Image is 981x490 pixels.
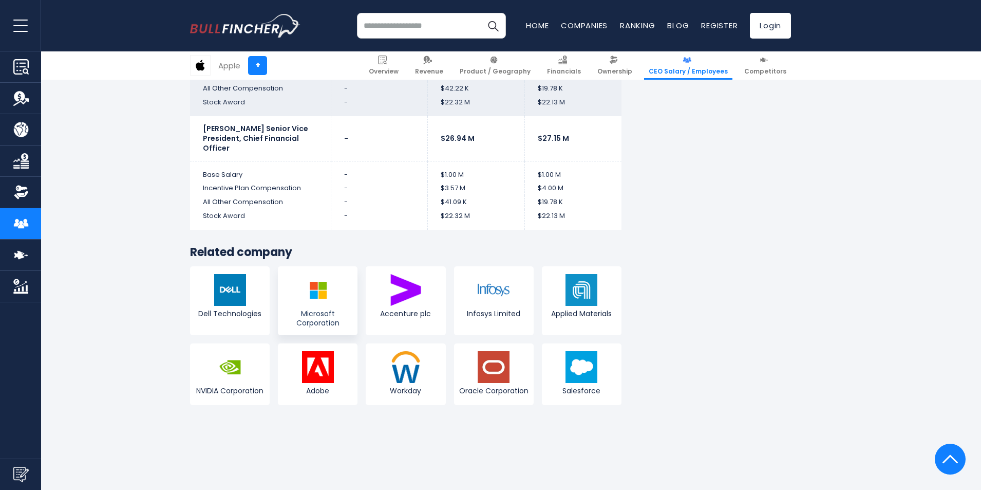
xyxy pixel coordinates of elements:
[750,13,791,39] a: Login
[248,56,267,75] a: +
[740,51,791,80] a: Competitors
[744,67,786,76] span: Competitors
[193,309,267,318] span: Dell Technologies
[454,343,534,405] a: Oracle Corporation
[597,67,632,76] span: Ownership
[478,274,510,306] img: INFY logo
[415,67,443,76] span: Revenue
[441,133,475,143] b: $26.94 M
[280,386,355,395] span: Adobe
[214,274,246,306] img: DELL logo
[193,386,267,395] span: NVIDIA Corporation
[191,56,210,75] img: AAPL logo
[524,195,621,209] td: $19.78 K
[302,351,334,383] img: ADBE logo
[190,266,270,335] a: Dell Technologies
[13,185,29,200] img: Ownership
[524,161,621,182] td: $1.00 M
[455,51,535,80] a: Product / Geography
[457,309,531,318] span: Infosys Limited
[190,161,331,182] td: Base Salary
[190,195,331,209] td: All Other Compensation
[331,161,428,182] td: -
[428,96,525,116] td: $22.32 M
[428,161,525,182] td: $1.00 M
[478,351,510,383] img: ORCL logo
[526,20,549,31] a: Home
[368,309,443,318] span: Accenture plc
[460,67,531,76] span: Product / Geography
[649,67,728,76] span: CEO Salary / Employees
[190,209,331,230] td: Stock Award
[344,133,348,143] b: -
[542,266,621,335] a: Applied Materials
[366,343,445,405] a: Workday
[593,51,637,80] a: Ownership
[454,266,534,335] a: Infosys Limited
[331,195,428,209] td: -
[667,20,689,31] a: Blog
[561,20,608,31] a: Companies
[457,386,531,395] span: Oracle Corporation
[544,386,619,395] span: Salesforce
[542,343,621,405] a: Salesforce
[538,133,569,143] b: $27.15 M
[278,266,357,335] a: Microsoft Corporation
[190,14,300,38] a: Go to homepage
[620,20,655,31] a: Ranking
[190,182,331,195] td: Incentive Plan Compensation
[364,51,403,80] a: Overview
[565,351,597,383] img: CRM logo
[542,51,586,80] a: Financials
[644,51,732,80] a: CEO Salary / Employees
[428,209,525,230] td: $22.32 M
[524,182,621,195] td: $4.00 M
[190,96,331,116] td: Stock Award
[366,266,445,335] a: Accenture plc
[190,343,270,405] a: NVIDIA Corporation
[190,245,621,260] h3: Related company
[368,386,443,395] span: Workday
[190,14,300,38] img: bullfincher logo
[203,123,308,153] b: [PERSON_NAME] Senior Vice President, Chief Financial Officer
[524,82,621,96] td: $19.78 K
[331,82,428,96] td: -
[547,67,581,76] span: Financials
[428,82,525,96] td: $42.22 K
[369,67,399,76] span: Overview
[218,60,240,71] div: Apple
[410,51,448,80] a: Revenue
[524,209,621,230] td: $22.13 M
[278,343,357,405] a: Adobe
[565,274,597,306] img: AMAT logo
[544,309,619,318] span: Applied Materials
[390,351,422,383] img: WDAY logo
[701,20,738,31] a: Register
[302,274,334,306] img: MSFT logo
[428,182,525,195] td: $3.57 M
[280,309,355,328] span: Microsoft Corporation
[331,182,428,195] td: -
[480,13,506,39] button: Search
[214,351,246,383] img: NVDA logo
[331,96,428,116] td: -
[524,96,621,116] td: $22.13 M
[331,209,428,230] td: -
[428,195,525,209] td: $41.09 K
[190,82,331,96] td: All Other Compensation
[390,274,422,306] img: ACN logo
